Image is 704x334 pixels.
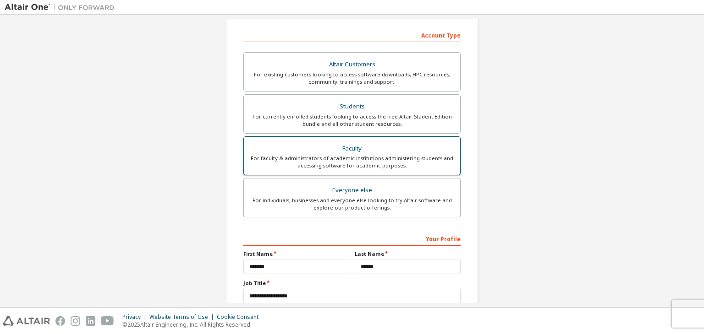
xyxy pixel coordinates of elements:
[101,316,114,326] img: youtube.svg
[249,155,455,169] div: For faculty & administrators of academic institutions administering students and accessing softwa...
[355,250,461,258] label: Last Name
[243,280,461,287] label: Job Title
[71,316,80,326] img: instagram.svg
[243,250,349,258] label: First Name
[122,313,149,321] div: Privacy
[249,113,455,128] div: For currently enrolled students looking to access the free Altair Student Edition bundle and all ...
[249,71,455,86] div: For existing customers looking to access software downloads, HPC resources, community, trainings ...
[55,316,65,326] img: facebook.svg
[249,58,455,71] div: Altair Customers
[122,321,264,329] p: © 2025 Altair Engineering, Inc. All Rights Reserved.
[249,100,455,113] div: Students
[3,316,50,326] img: altair_logo.svg
[86,316,95,326] img: linkedin.svg
[249,184,455,197] div: Everyone else
[243,231,461,246] div: Your Profile
[149,313,217,321] div: Website Terms of Use
[243,27,461,42] div: Account Type
[249,197,455,211] div: For individuals, businesses and everyone else looking to try Altair software and explore our prod...
[5,3,119,12] img: Altair One
[249,142,455,155] div: Faculty
[217,313,264,321] div: Cookie Consent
